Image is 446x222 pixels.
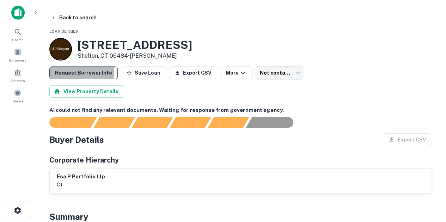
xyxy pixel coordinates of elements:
[49,66,118,79] button: Request Borrower Info
[48,11,99,24] button: Back to search
[121,66,166,79] button: Save Loan
[2,86,33,105] a: Saved
[12,37,24,43] span: Search
[169,66,217,79] button: Export CSV
[411,166,446,199] iframe: Chat Widget
[49,85,124,98] button: View Property Details
[78,38,192,52] h3: [STREET_ADDRESS]
[246,117,302,128] div: AI fulfillment process complete.
[41,117,94,128] div: Sending borrower request to AI...
[2,45,33,64] a: Borrowers
[78,52,192,60] p: Shelton, CT 06484 •
[57,180,105,189] p: ct
[132,117,173,128] div: Documents found, AI parsing details...
[49,106,432,114] h6: AI could not find any relevant documents. Waiting for response from government agency.
[2,66,33,85] a: Contacts
[49,133,104,146] h4: Buyer Details
[220,66,253,79] button: More
[170,117,211,128] div: Principals found, AI now looking for contact information...
[49,155,119,165] h5: Corporate Hierarchy
[49,29,78,33] span: Loan Details
[13,98,23,104] span: Saved
[9,57,26,63] span: Borrowers
[11,78,25,83] span: Contacts
[130,52,177,59] a: [PERSON_NAME]
[93,117,135,128] div: Your request is received and processing...
[2,25,33,44] a: Search
[57,173,105,181] h6: esa p portfolio llp
[11,6,25,20] img: capitalize-icon.png
[208,117,249,128] div: Principals found, still searching for contact information. This may take time...
[256,66,303,80] div: Not contacted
